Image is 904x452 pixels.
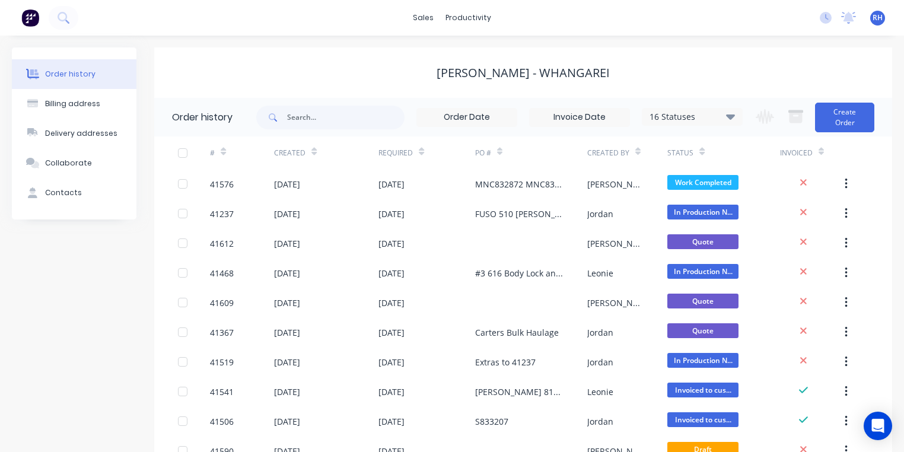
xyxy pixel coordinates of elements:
div: # [210,136,274,169]
div: [DATE] [378,208,405,220]
div: Created [274,136,378,169]
span: Invoiced to cus... [667,412,739,427]
div: Contacts [45,187,82,198]
div: Jordan [587,208,613,220]
div: Created By [587,136,667,169]
button: Collaborate [12,148,136,178]
span: In Production N... [667,205,739,219]
span: In Production N... [667,264,739,279]
div: [DATE] [378,297,405,309]
div: Collaborate [45,158,92,168]
button: Billing address [12,89,136,119]
div: Extras to 41237 [475,356,536,368]
input: Invoice Date [530,109,629,126]
div: [DATE] [274,356,300,368]
span: In Production N... [667,353,739,368]
div: Required [378,148,413,158]
div: sales [407,9,440,27]
div: Carters Bulk Haulage [475,326,559,339]
div: [PERSON_NAME] [587,297,644,309]
div: Invoiced [780,136,844,169]
span: Invoiced to cus... [667,383,739,397]
div: [DATE] [378,267,405,279]
div: S833207 [475,415,508,428]
div: [DATE] [274,208,300,220]
button: Delivery addresses [12,119,136,148]
div: Invoiced [780,148,813,158]
input: Search... [287,106,405,129]
div: [DATE] [274,267,300,279]
div: #3 616 Body Lock and Load Anchorage - September [475,267,564,279]
div: 41541 [210,386,234,398]
div: [DATE] [274,297,300,309]
div: Order history [45,69,96,79]
div: Leonie [587,267,613,279]
div: [DATE] [274,178,300,190]
span: Quote [667,294,739,308]
input: Order Date [417,109,517,126]
div: FUSO 510 [PERSON_NAME] PO 825751 [475,208,564,220]
div: Jordan [587,326,613,339]
div: [DATE] [378,356,405,368]
div: Order history [172,110,233,125]
div: [DATE] [274,386,300,398]
div: Open Intercom Messenger [864,412,892,440]
div: Delivery addresses [45,128,117,139]
span: Quote [667,234,739,249]
div: PO # [475,136,587,169]
div: Created [274,148,305,158]
div: [DATE] [378,326,405,339]
div: [PERSON_NAME] - Whangarei [437,66,610,80]
div: 41576 [210,178,234,190]
img: Factory [21,9,39,27]
div: [DATE] [274,415,300,428]
button: Order history [12,59,136,89]
div: [PERSON_NAME] 816 831340 [475,386,564,398]
div: productivity [440,9,497,27]
div: 41506 [210,415,234,428]
div: Status [667,136,779,169]
div: 41519 [210,356,234,368]
span: Quote [667,323,739,338]
div: 16 Statuses [642,110,742,123]
div: 41612 [210,237,234,250]
div: Required [378,136,475,169]
div: MNC832872 MNC832868 [475,178,564,190]
div: Jordan [587,356,613,368]
span: Work Completed [667,175,739,190]
div: [PERSON_NAME] [587,178,644,190]
div: [PERSON_NAME] [587,237,644,250]
div: 41468 [210,267,234,279]
div: [DATE] [378,237,405,250]
div: [DATE] [378,178,405,190]
button: Contacts [12,178,136,208]
div: Jordan [587,415,613,428]
div: [DATE] [274,237,300,250]
div: 41237 [210,208,234,220]
span: RH [873,12,883,23]
div: 41367 [210,326,234,339]
div: Billing address [45,98,100,109]
div: [DATE] [378,415,405,428]
div: Status [667,148,693,158]
div: 41609 [210,297,234,309]
div: # [210,148,215,158]
div: Created By [587,148,629,158]
button: Create Order [815,103,874,132]
div: PO # [475,148,491,158]
div: [DATE] [378,386,405,398]
div: [DATE] [274,326,300,339]
div: Leonie [587,386,613,398]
